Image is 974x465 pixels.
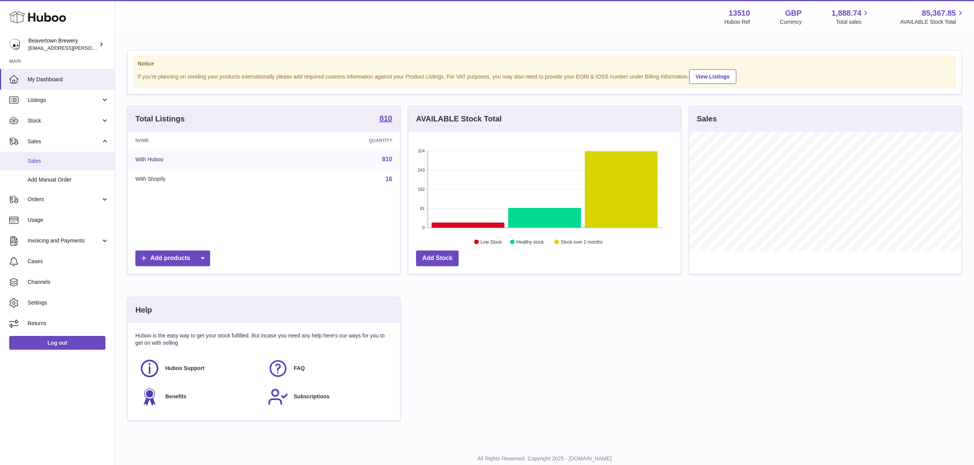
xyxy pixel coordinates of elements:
[418,187,424,192] text: 162
[28,45,154,51] span: [EMAIL_ADDRESS][PERSON_NAME][DOMAIN_NAME]
[9,39,21,50] img: kit.lowe@beavertownbrewery.co.uk
[416,251,459,266] a: Add Stock
[422,225,424,230] text: 0
[561,239,602,245] text: Stock over 2 months
[418,168,424,172] text: 243
[268,386,388,407] a: Subscriptions
[165,365,204,372] span: Huboo Support
[785,8,801,18] strong: GBP
[135,305,152,315] h3: Help
[139,386,260,407] a: Benefits
[900,8,965,26] a: 85,367.85 AVAILABLE Stock Total
[697,114,717,124] h3: Sales
[165,393,186,400] span: Benefits
[121,455,968,462] p: All Rights Reserved. Copyright 2025 - [DOMAIN_NAME]
[294,365,305,372] span: FAQ
[28,97,101,104] span: Listings
[382,156,392,162] a: 810
[380,115,392,124] a: 810
[900,18,965,26] span: AVAILABLE Stock Total
[832,8,862,18] span: 1,888.74
[28,157,109,165] span: Sales
[516,239,544,245] text: Healthy stock
[418,149,424,153] text: 324
[416,114,502,124] h3: AVAILABLE Stock Total
[9,336,105,350] a: Log out
[28,237,101,244] span: Invoicing and Payments
[135,114,185,124] h3: Total Listings
[689,69,736,84] a: View Listings
[922,8,956,18] span: 85,367.85
[832,8,870,26] a: 1,888.74 Total sales
[128,132,275,149] th: Name
[138,60,951,67] strong: Notice
[128,149,275,169] td: With Huboo
[275,132,400,149] th: Quantity
[729,8,750,18] strong: 13510
[28,196,101,203] span: Orders
[28,258,109,265] span: Cases
[724,18,750,26] div: Huboo Ref
[780,18,802,26] div: Currency
[28,299,109,306] span: Settings
[480,239,502,245] text: Low Stock
[28,176,109,183] span: Add Manual Order
[28,216,109,224] span: Usage
[836,18,870,26] span: Total sales
[135,251,210,266] a: Add products
[380,115,392,122] strong: 810
[268,358,388,379] a: FAQ
[138,68,951,84] div: If you're planning on sending your products internationally please add required customs informati...
[28,76,109,83] span: My Dashboard
[294,393,329,400] span: Subscriptions
[28,138,101,145] span: Sales
[420,206,424,211] text: 81
[28,117,101,124] span: Stock
[385,176,392,182] a: 16
[128,169,275,189] td: With Shopify
[139,358,260,379] a: Huboo Support
[28,278,109,286] span: Channels
[28,37,97,52] div: Beavertown Brewery
[135,332,392,347] p: Huboo is the easy way to get your stock fulfilled. But incase you need any help here's our ways f...
[28,320,109,327] span: Returns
